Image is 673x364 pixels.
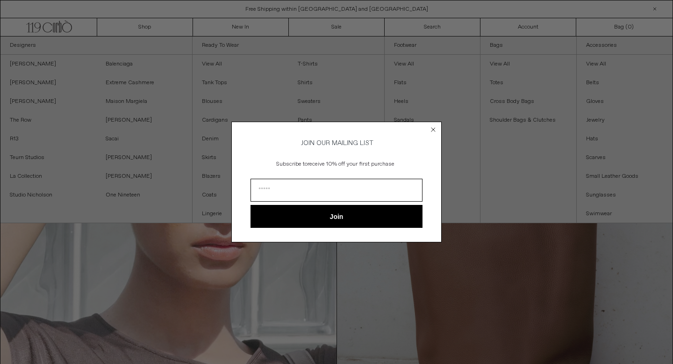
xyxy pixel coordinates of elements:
span: JOIN OUR MAILING LIST [300,139,373,147]
span: Subscribe to [276,160,308,168]
button: Join [251,205,422,228]
span: receive 10% off your first purchase [308,160,394,168]
input: Email [251,179,422,202]
button: Close dialog [429,125,438,134]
